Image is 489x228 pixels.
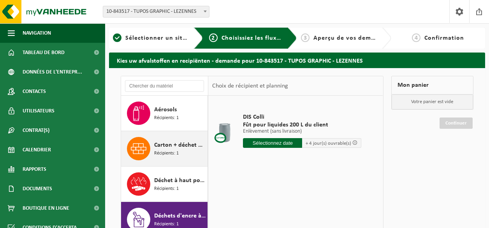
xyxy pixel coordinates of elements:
[121,96,208,131] button: Aérosols Récipients: 1
[306,141,351,146] span: + 4 jour(s) ouvrable(s)
[412,33,420,42] span: 4
[23,43,65,62] span: Tableau de bord
[243,138,302,148] input: Sélectionnez date
[125,80,204,92] input: Chercher du matériel
[209,33,218,42] span: 2
[313,35,389,41] span: Aperçu de vos demandes
[154,140,206,150] span: Carton + déchet plastique + métaux + bois
[23,179,52,198] span: Documents
[154,176,206,185] span: Déchet à haut pouvoir calorifique
[109,53,485,68] h2: Kies uw afvalstoffen en recipiënten - demande pour 10-843517 - TUPOS GRAPHIC - LEZENNES
[113,33,121,42] span: 1
[243,129,361,134] p: Enlèvement (sans livraison)
[222,35,351,41] span: Choisissiez les flux de déchets et récipients
[154,114,179,122] span: Récipients: 1
[243,121,361,129] span: Fût pour liquides 200 L du client
[23,82,46,101] span: Contacts
[154,185,179,193] span: Récipients: 1
[243,113,361,121] span: DIS Colli
[113,33,188,43] a: 1Sélectionner un site ici
[392,95,473,109] p: Votre panier est vide
[301,33,310,42] span: 3
[391,76,474,95] div: Mon panier
[23,62,82,82] span: Données de l'entrepr...
[23,140,51,160] span: Calendrier
[23,101,55,121] span: Utilisateurs
[440,118,473,129] a: Continuer
[23,198,69,218] span: Boutique en ligne
[125,35,195,41] span: Sélectionner un site ici
[154,221,179,228] span: Récipients: 1
[103,6,209,18] span: 10-843517 - TUPOS GRAPHIC - LEZENNES
[103,6,209,17] span: 10-843517 - TUPOS GRAPHIC - LEZENNES
[424,35,464,41] span: Confirmation
[23,121,49,140] span: Contrat(s)
[121,167,208,202] button: Déchet à haut pouvoir calorifique Récipients: 1
[154,150,179,157] span: Récipients: 1
[23,160,46,179] span: Rapports
[154,211,206,221] span: Déchets d'encre à base de solvant
[154,105,177,114] span: Aérosols
[208,76,292,96] div: Choix de récipient et planning
[23,23,51,43] span: Navigation
[121,131,208,167] button: Carton + déchet plastique + métaux + bois Récipients: 1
